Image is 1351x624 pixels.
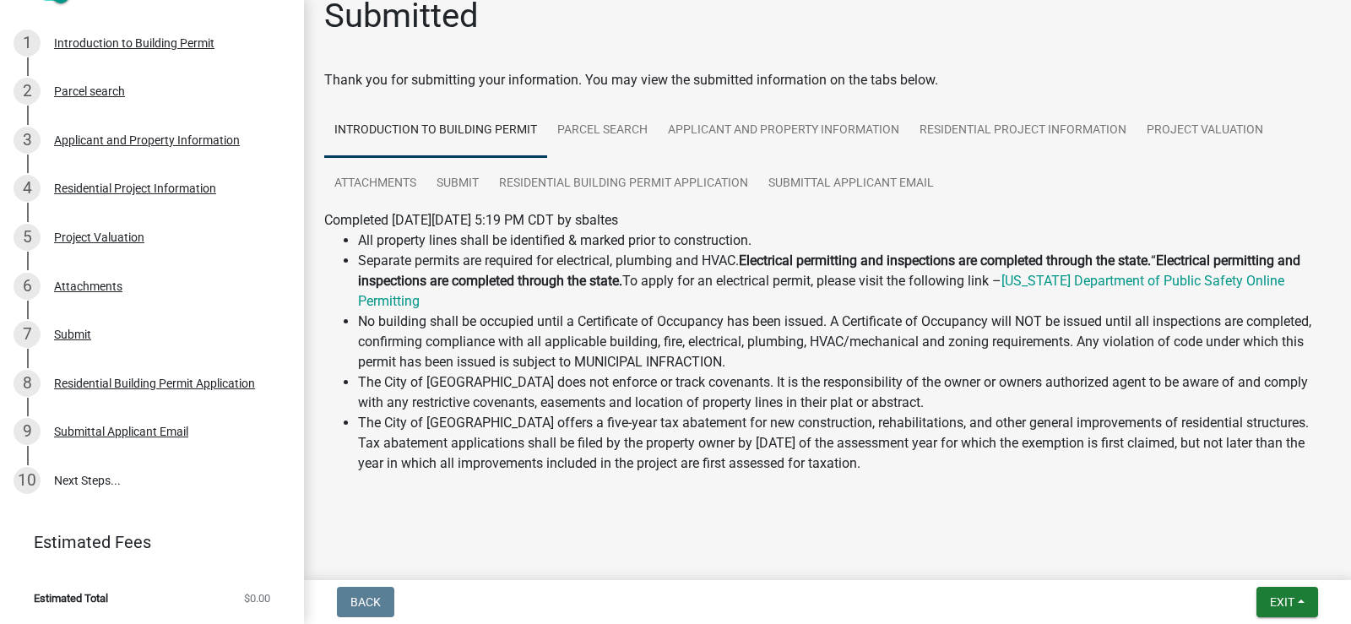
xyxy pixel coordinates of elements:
a: Residential Building Permit Application [489,157,758,211]
a: Project Valuation [1137,104,1273,158]
li: The City of [GEOGRAPHIC_DATA] does not enforce or track covenants. It is the responsibility of th... [358,372,1331,413]
button: Back [337,587,394,617]
a: Submit [426,157,489,211]
li: All property lines shall be identified & marked prior to construction. [358,231,1331,251]
div: 5 [14,224,41,251]
div: 3 [14,127,41,154]
div: Thank you for submitting your information. You may view the submitted information on the tabs below. [324,70,1331,90]
a: Parcel search [547,104,658,158]
span: Exit [1270,595,1294,609]
span: $0.00 [244,593,270,604]
strong: Electrical permitting and inspections are completed through the state. [739,252,1151,269]
button: Exit [1256,587,1318,617]
div: Submittal Applicant Email [54,426,188,437]
span: Back [350,595,381,609]
li: Separate permits are required for electrical, plumbing and HVAC. “ To apply for an electrical per... [358,251,1331,312]
div: 6 [14,273,41,300]
li: No building shall be occupied until a Certificate of Occupancy has been issued. A Certificate of ... [358,312,1331,372]
a: Applicant and Property Information [658,104,909,158]
div: 9 [14,418,41,445]
div: Attachments [54,280,122,292]
li: The City of [GEOGRAPHIC_DATA] offers a five-year tax abatement for new construction, rehabilitati... [358,413,1331,474]
div: Parcel search [54,85,125,97]
div: Residential Building Permit Application [54,377,255,389]
a: Introduction to Building Permit [324,104,547,158]
span: Estimated Total [34,593,108,604]
div: 1 [14,30,41,57]
a: Attachments [324,157,426,211]
a: Submittal Applicant Email [758,157,944,211]
div: Submit [54,328,91,340]
div: Residential Project Information [54,182,216,194]
span: Completed [DATE][DATE] 5:19 PM CDT by sbaltes [324,212,618,228]
div: 8 [14,370,41,397]
div: Applicant and Property Information [54,134,240,146]
div: 10 [14,467,41,494]
a: Residential Project Information [909,104,1137,158]
div: 4 [14,175,41,202]
a: Estimated Fees [14,525,277,559]
div: Introduction to Building Permit [54,37,214,49]
div: Project Valuation [54,231,144,243]
div: 7 [14,321,41,348]
div: 2 [14,78,41,105]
